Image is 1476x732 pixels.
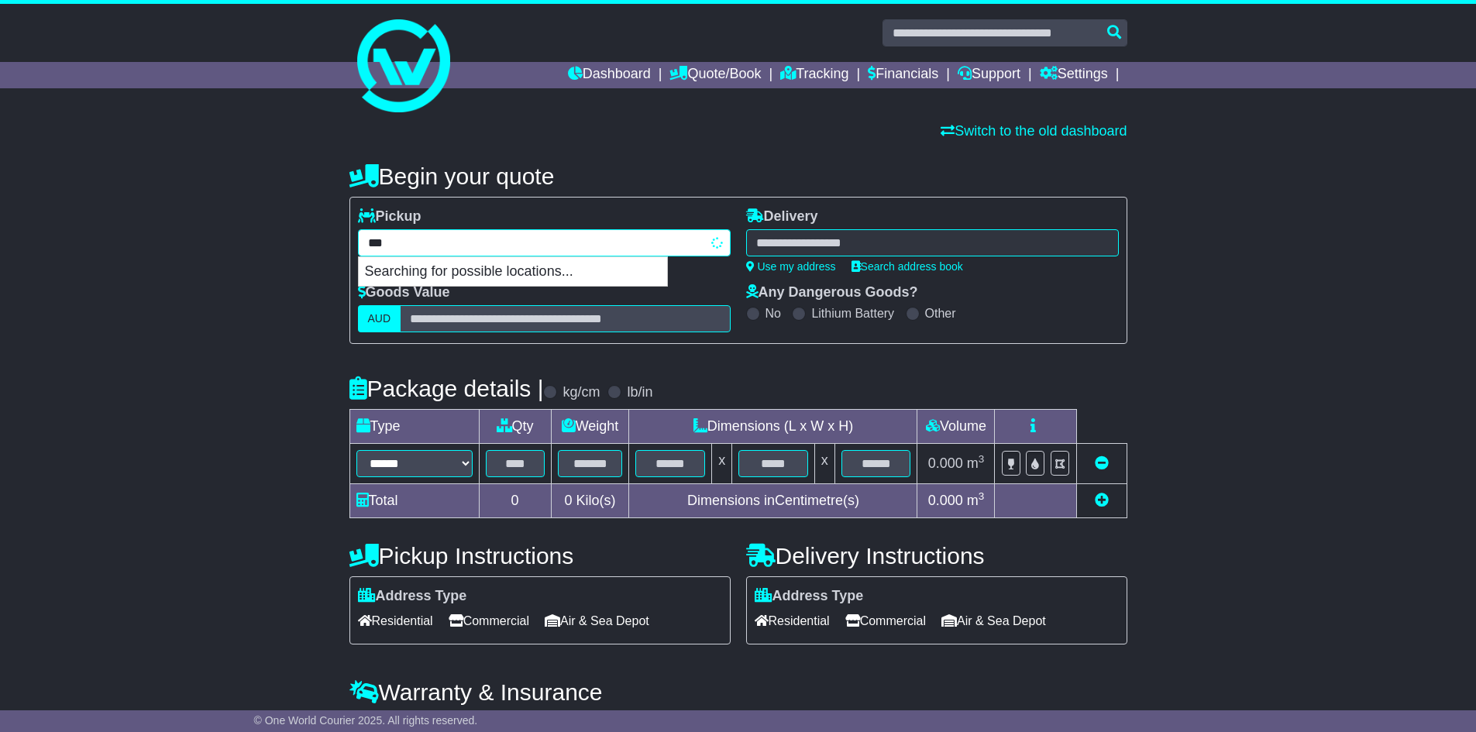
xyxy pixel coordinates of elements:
label: Delivery [746,208,818,225]
sup: 3 [979,490,985,502]
label: Pickup [358,208,421,225]
label: Lithium Battery [811,306,894,321]
a: Financials [868,62,938,88]
p: Searching for possible locations... [359,257,667,287]
label: lb/in [627,384,652,401]
a: Switch to the old dashboard [941,123,1127,139]
label: No [766,306,781,321]
span: 0.000 [928,455,963,471]
label: Address Type [358,588,467,605]
span: Air & Sea Depot [545,609,649,633]
td: Kilo(s) [551,484,629,518]
span: Residential [755,609,830,633]
span: 0 [564,493,572,508]
a: Remove this item [1095,455,1109,471]
span: Air & Sea Depot [941,609,1046,633]
td: Weight [551,410,629,444]
a: Tracking [780,62,848,88]
span: m [967,493,985,508]
h4: Delivery Instructions [746,543,1127,569]
label: Address Type [755,588,864,605]
td: Type [349,410,479,444]
td: Volume [917,410,995,444]
h4: Package details | [349,376,544,401]
sup: 3 [979,453,985,465]
a: Dashboard [568,62,651,88]
label: Any Dangerous Goods? [746,284,918,301]
a: Use my address [746,260,836,273]
span: © One World Courier 2025. All rights reserved. [254,714,478,727]
label: kg/cm [563,384,600,401]
span: m [967,455,985,471]
h4: Pickup Instructions [349,543,731,569]
a: Support [958,62,1020,88]
td: Qty [479,410,551,444]
h4: Begin your quote [349,163,1127,189]
td: x [712,444,732,484]
a: Quote/Book [669,62,761,88]
h4: Warranty & Insurance [349,679,1127,705]
a: Add new item [1095,493,1109,508]
a: Search address book [852,260,963,273]
a: Settings [1040,62,1108,88]
span: Commercial [845,609,926,633]
td: Dimensions (L x W x H) [629,410,917,444]
td: Dimensions in Centimetre(s) [629,484,917,518]
label: Other [925,306,956,321]
typeahead: Please provide city [358,229,731,256]
span: Residential [358,609,433,633]
span: Commercial [449,609,529,633]
label: Goods Value [358,284,450,301]
span: 0.000 [928,493,963,508]
td: Total [349,484,479,518]
label: AUD [358,305,401,332]
td: x [814,444,834,484]
td: 0 [479,484,551,518]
